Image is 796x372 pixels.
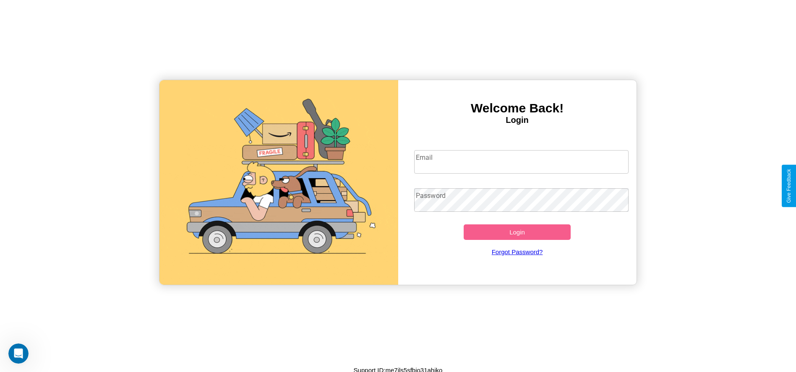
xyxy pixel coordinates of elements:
[398,101,637,115] h3: Welcome Back!
[398,115,637,125] h4: Login
[410,240,624,264] a: Forgot Password?
[786,169,792,203] div: Give Feedback
[464,224,571,240] button: Login
[8,343,29,364] iframe: Intercom live chat
[159,80,398,285] img: gif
